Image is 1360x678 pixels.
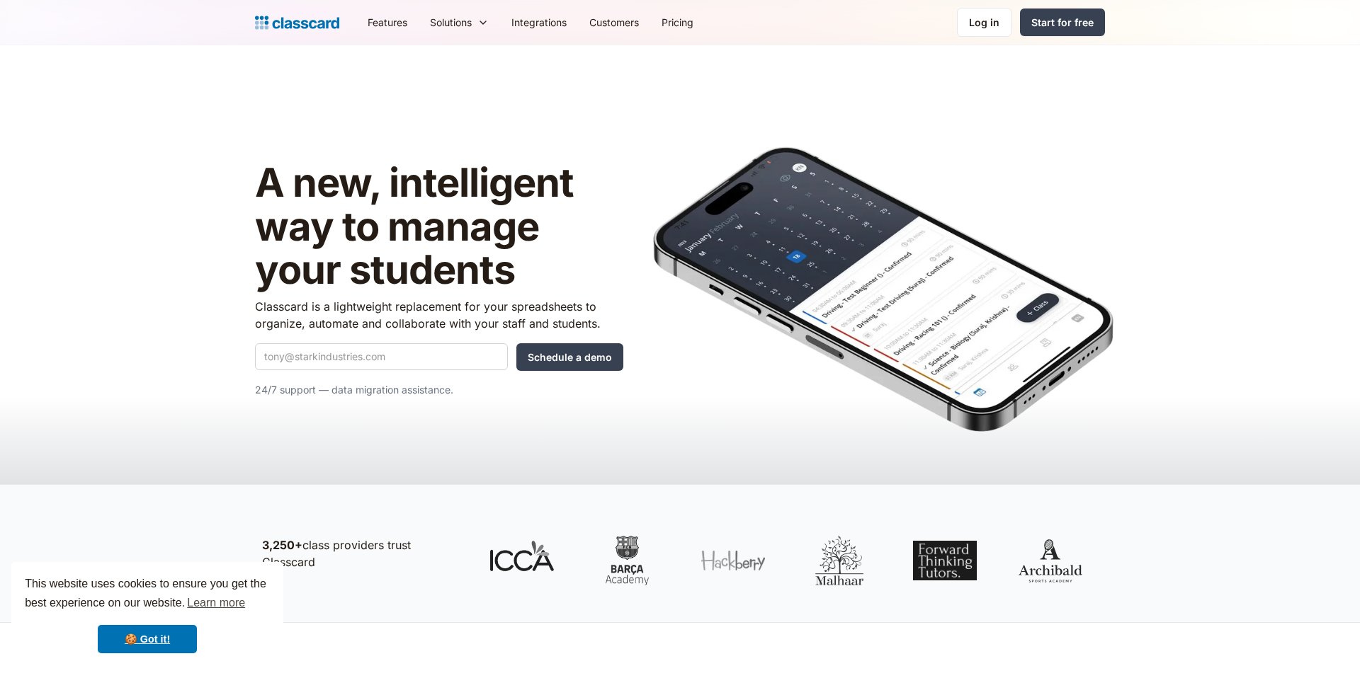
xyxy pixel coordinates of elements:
input: Schedule a demo [516,343,623,371]
p: 24/7 support — data migration assistance. [255,381,623,398]
strong: 3,250+ [262,538,302,552]
a: Pricing [650,6,705,38]
a: learn more about cookies [185,592,247,614]
a: Logo [255,13,339,33]
h1: A new, intelligent way to manage your students [255,161,623,292]
a: Customers [578,6,650,38]
div: Start for free [1031,15,1094,30]
a: Integrations [500,6,578,38]
a: dismiss cookie message [98,625,197,653]
a: Features [356,6,419,38]
a: Log in [957,8,1011,37]
form: Quick Demo Form [255,343,623,371]
p: class providers trust Classcard [262,536,460,570]
p: Classcard is a lightweight replacement for your spreadsheets to organize, automate and collaborat... [255,298,623,332]
a: Start for free [1020,8,1105,36]
div: Log in [969,15,999,30]
input: tony@starkindustries.com [255,343,508,370]
div: Solutions [430,15,472,30]
div: Solutions [419,6,500,38]
span: This website uses cookies to ensure you get the best experience on our website. [25,575,270,614]
div: cookieconsent [11,562,283,667]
